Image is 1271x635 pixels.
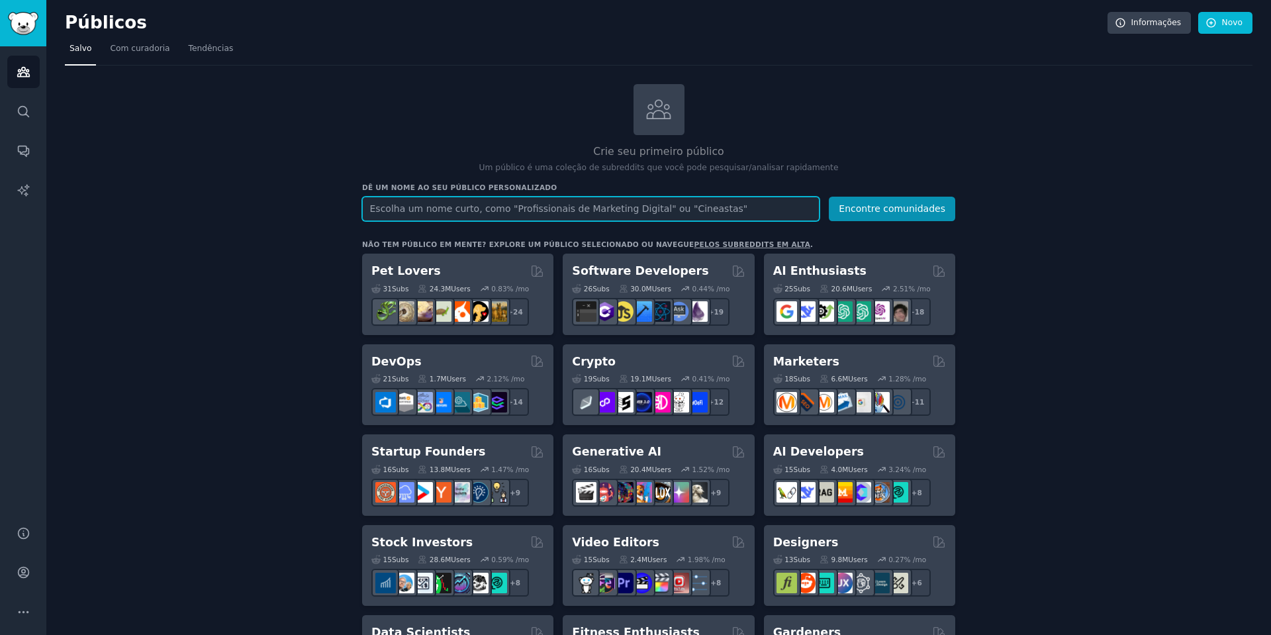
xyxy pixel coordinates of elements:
img: postproduction [687,573,708,593]
a: Tendências [184,38,238,66]
img: premiere [613,573,634,593]
div: 15 Sub s [371,555,408,564]
div: 2.12 % /mo [487,374,525,383]
img: technicalanalysis [487,573,507,593]
div: 21 Sub s [371,374,408,383]
div: 0.44 % /mo [692,284,730,293]
img: StocksAndTrading [449,573,470,593]
img: AIDevelopersSociety [888,482,908,503]
font: Salvo [70,44,91,53]
div: 16 Sub s [371,465,408,474]
div: 24.3M Users [418,284,470,293]
div: 26 Sub s [572,284,609,293]
img: editors [594,573,615,593]
div: 4.0M Users [820,465,868,474]
div: 13.8M Users [418,465,470,474]
h2: Stock Investors [371,534,473,551]
font: Públicos [65,13,147,32]
img: Logotipo do GummySearch [8,12,38,35]
img: elixir [687,301,708,322]
img: indiehackers [449,482,470,503]
img: UXDesign [832,573,853,593]
font: Informações [1131,18,1182,27]
font: Com curadoria [110,44,169,53]
div: 13 Sub s [773,555,810,564]
div: 28.6M Users [418,555,470,564]
img: Youtubevideo [669,573,689,593]
img: csharp [594,301,615,322]
h2: Designers [773,534,839,551]
div: + 8 [903,479,931,507]
img: DevOpsLinks [431,392,451,413]
font: Dê um nome ao seu público personalizado [362,183,557,191]
img: aivideo [576,482,596,503]
h2: Marketers [773,354,839,370]
img: Trading [431,573,451,593]
font: Tendências [189,44,234,53]
img: aws_cdk [468,392,489,413]
img: DeepSeek [795,482,816,503]
img: deepdream [613,482,634,503]
div: + 9 [702,479,730,507]
img: ycombinator [431,482,451,503]
img: growmybusiness [487,482,507,503]
img: SaaS [394,482,414,503]
img: chatgpt_prompts_ [851,301,871,322]
div: + 8 [501,569,529,597]
img: herpetology [375,301,396,322]
div: 1.98 % /mo [688,555,726,564]
img: chatgpt_promptDesign [832,301,853,322]
img: leopardgeckos [412,301,433,322]
a: Novo [1198,12,1252,34]
a: Salvo [65,38,96,66]
img: ValueInvesting [394,573,414,593]
img: ethfinance [576,392,596,413]
img: dividends [375,573,396,593]
div: + 24 [501,298,529,326]
div: + 12 [702,388,730,416]
div: 1.52 % /mo [692,465,730,474]
h2: Generative AI [572,444,661,460]
font: . [810,240,813,248]
h2: AI Developers [773,444,864,460]
h2: AI Enthusiasts [773,263,867,279]
div: 15 Sub s [572,555,609,564]
img: MistralAI [832,482,853,503]
img: AItoolsCatalog [814,301,834,322]
h2: Pet Lovers [371,263,441,279]
img: ethstaker [613,392,634,413]
div: 1.47 % /mo [491,465,529,474]
img: PlatformEngineers [487,392,507,413]
img: sdforall [632,482,652,503]
img: MarketingResearch [869,392,890,413]
img: AskMarketing [814,392,834,413]
img: AskComputerScience [669,301,689,322]
div: + 14 [501,388,529,416]
img: azuredevops [375,392,396,413]
div: 31 Sub s [371,284,408,293]
div: 30.0M Users [619,284,671,293]
button: Encontre comunidades [829,197,955,221]
div: + 11 [903,388,931,416]
img: reactnative [650,301,671,322]
img: defiblockchain [650,392,671,413]
font: Não tem público em mente? Explore um público selecionado ou navegue [362,240,694,248]
div: 15 Sub s [773,465,810,474]
div: 25 Sub s [773,284,810,293]
a: pelos subreddits em alta [694,240,811,248]
input: Escolha um nome curto, como "Profissionais de Marketing Digital" ou "Cineastas" [362,197,820,221]
font: Crie seu primeiro público [593,145,724,158]
div: 19 Sub s [572,374,609,383]
img: turtle [431,301,451,322]
img: cockatiel [449,301,470,322]
div: + 6 [903,569,931,597]
font: Encontre comunidades [839,203,945,214]
img: Docker_DevOps [412,392,433,413]
div: 6.6M Users [820,374,868,383]
font: Um público é uma coleção de subreddits que você pode pesquisar/analisar rapidamente [479,163,839,172]
font: Novo [1222,18,1243,27]
h2: Video Editors [572,534,659,551]
div: 1.28 % /mo [888,374,926,383]
div: 20.6M Users [820,284,872,293]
